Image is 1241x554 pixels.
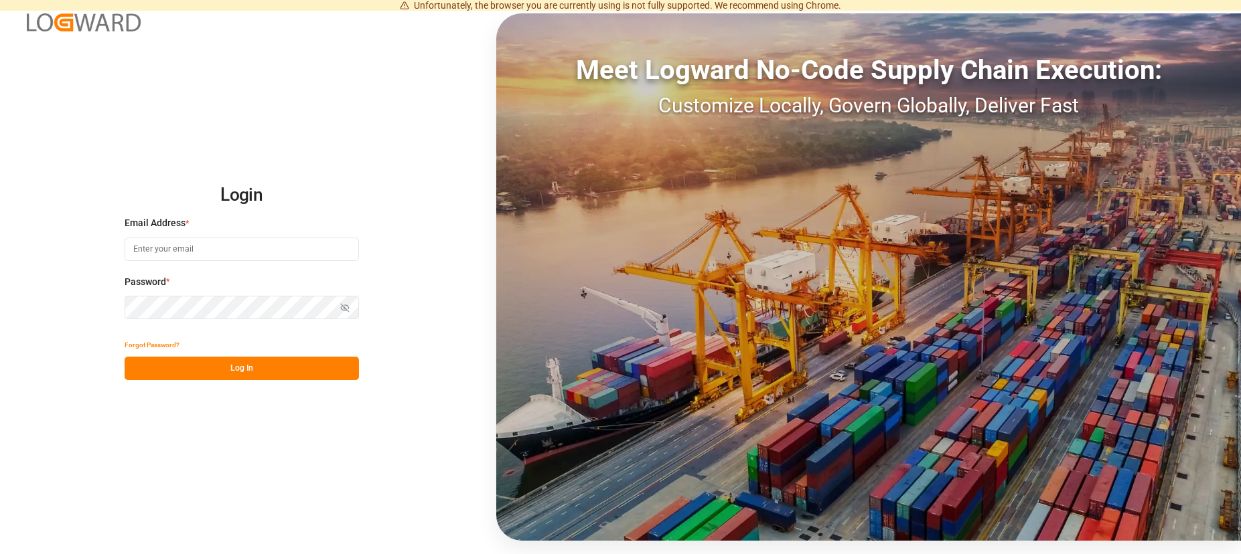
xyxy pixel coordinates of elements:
[496,50,1241,90] div: Meet Logward No-Code Supply Chain Execution:
[496,90,1241,120] div: Customize Locally, Govern Globally, Deliver Fast
[125,275,166,289] span: Password
[125,216,186,230] span: Email Address
[125,357,359,380] button: Log In
[125,238,359,261] input: Enter your email
[27,13,141,31] img: Logward_new_orange.png
[125,333,179,357] button: Forgot Password?
[125,174,359,217] h2: Login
